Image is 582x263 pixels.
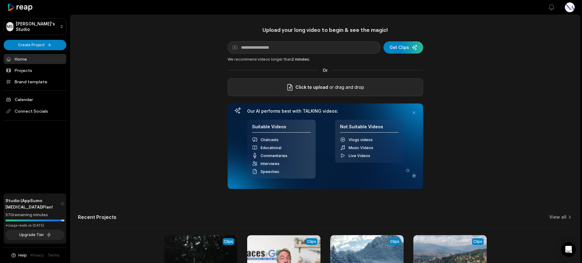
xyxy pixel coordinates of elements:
[261,145,281,150] span: Educational
[5,223,64,228] div: *Usage resets on [DATE]
[4,40,66,50] button: Create Project
[5,212,64,218] div: 570 remaining minutes
[5,230,64,240] button: Upgrade Tier
[261,169,279,174] span: Speeches
[261,161,280,166] span: Interviews
[291,57,309,62] span: 2 minutes
[48,253,60,258] a: Terms
[252,124,311,133] h4: Suitable Videos
[31,253,44,258] a: Privacy
[261,153,287,158] span: Commentaries
[4,54,66,64] a: Home
[295,84,328,91] span: Click to upload
[318,67,333,73] span: Or
[78,214,116,220] h2: Recent Projects
[349,145,373,150] span: Music Videos
[328,84,364,91] p: or drag and drop
[247,108,404,114] h3: Our AI performs best with TALKING videos:
[11,253,27,258] button: Help
[561,242,576,257] div: Open Intercom Messenger
[228,26,423,33] h1: Upload your long video to begin & see the magic!
[4,94,66,104] a: Calendar
[4,65,66,75] a: Projects
[18,253,27,258] span: Help
[349,137,373,142] span: Vlogs videos
[228,57,423,62] div: We recommend videos longer than .
[549,214,566,220] a: View all
[383,41,423,54] button: Get Clips
[349,153,370,158] span: Live Videos
[6,22,13,31] div: MS
[4,77,66,87] a: Brand template
[4,106,66,117] span: Connect Socials
[5,197,60,210] span: Studio (AppSumo [MEDICAL_DATA]) Plan!
[261,137,279,142] span: Chatcasts
[16,21,57,32] p: [PERSON_NAME]'s Studio
[340,124,399,133] h4: Not Suitable Videos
